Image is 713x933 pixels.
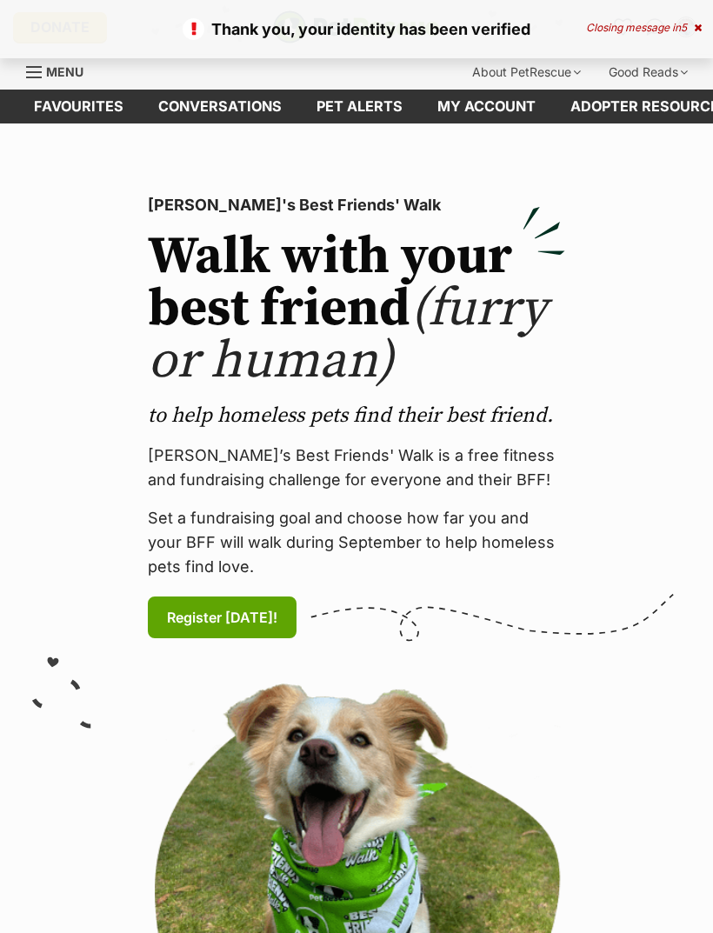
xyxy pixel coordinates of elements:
p: [PERSON_NAME]’s Best Friends' Walk is a free fitness and fundraising challenge for everyone and t... [148,443,565,492]
h2: Walk with your best friend [148,231,565,388]
a: My account [420,90,553,123]
div: Good Reads [596,55,700,90]
span: (furry or human) [148,277,547,394]
p: to help homeless pets find their best friend. [148,402,565,430]
a: Menu [26,55,96,86]
div: About PetRescue [460,55,593,90]
a: Favourites [17,90,141,123]
p: [PERSON_NAME]'s Best Friends' Walk [148,193,565,217]
a: Pet alerts [299,90,420,123]
a: conversations [141,90,299,123]
a: Register [DATE]! [148,596,297,638]
p: Set a fundraising goal and choose how far you and your BFF will walk during September to help hom... [148,506,565,579]
span: Menu [46,64,83,79]
span: Register [DATE]! [167,607,277,628]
